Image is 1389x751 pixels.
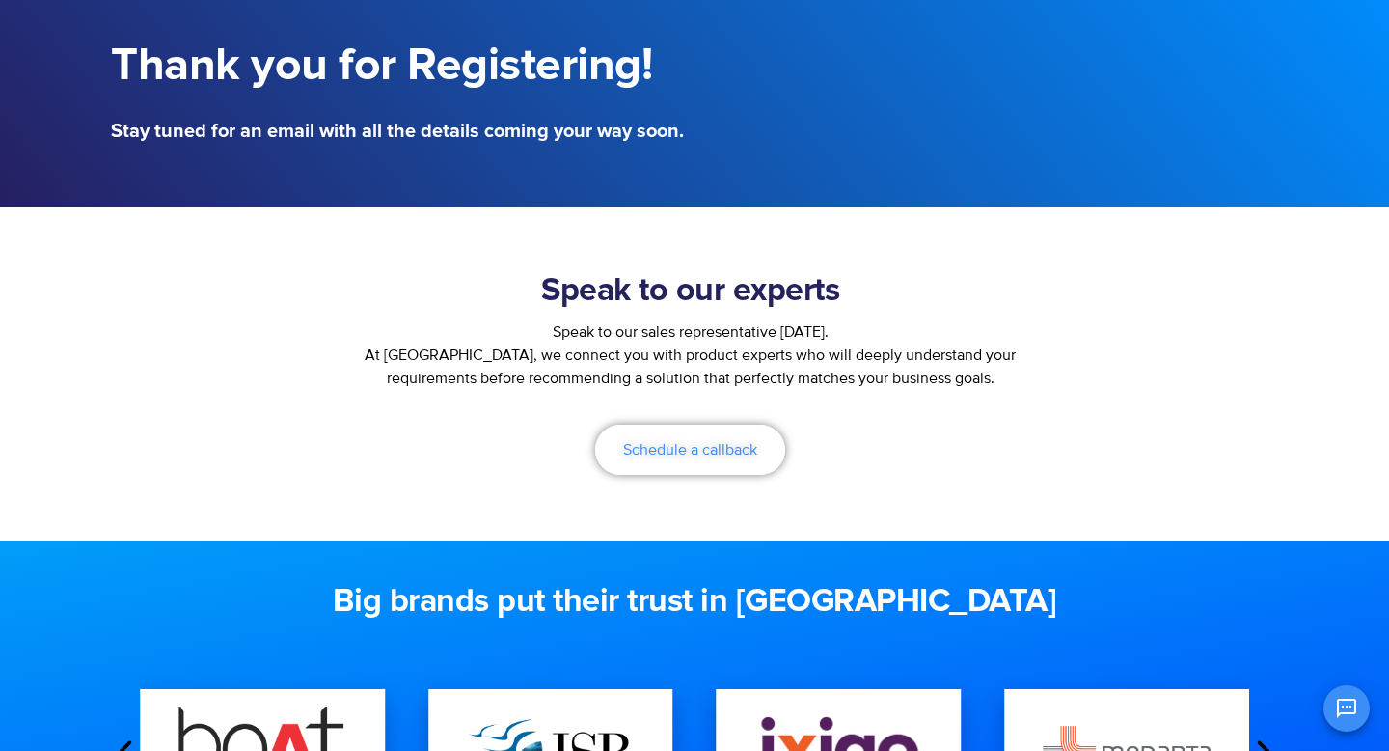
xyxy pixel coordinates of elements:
span: Schedule a callback [623,442,757,458]
h2: Big brands put their trust in [GEOGRAPHIC_DATA] [111,583,1278,622]
button: Open chat [1323,685,1370,732]
h2: Speak to our experts [348,272,1033,311]
p: At [GEOGRAPHIC_DATA], we connect you with product experts who will deeply understand your require... [348,344,1033,390]
h1: Thank you for Registering! [111,40,685,93]
div: Speak to our sales representative [DATE]. [348,320,1033,344]
a: Schedule a callback [595,425,785,475]
h5: Stay tuned for an email with all the details coming your way soon. [111,122,685,141]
